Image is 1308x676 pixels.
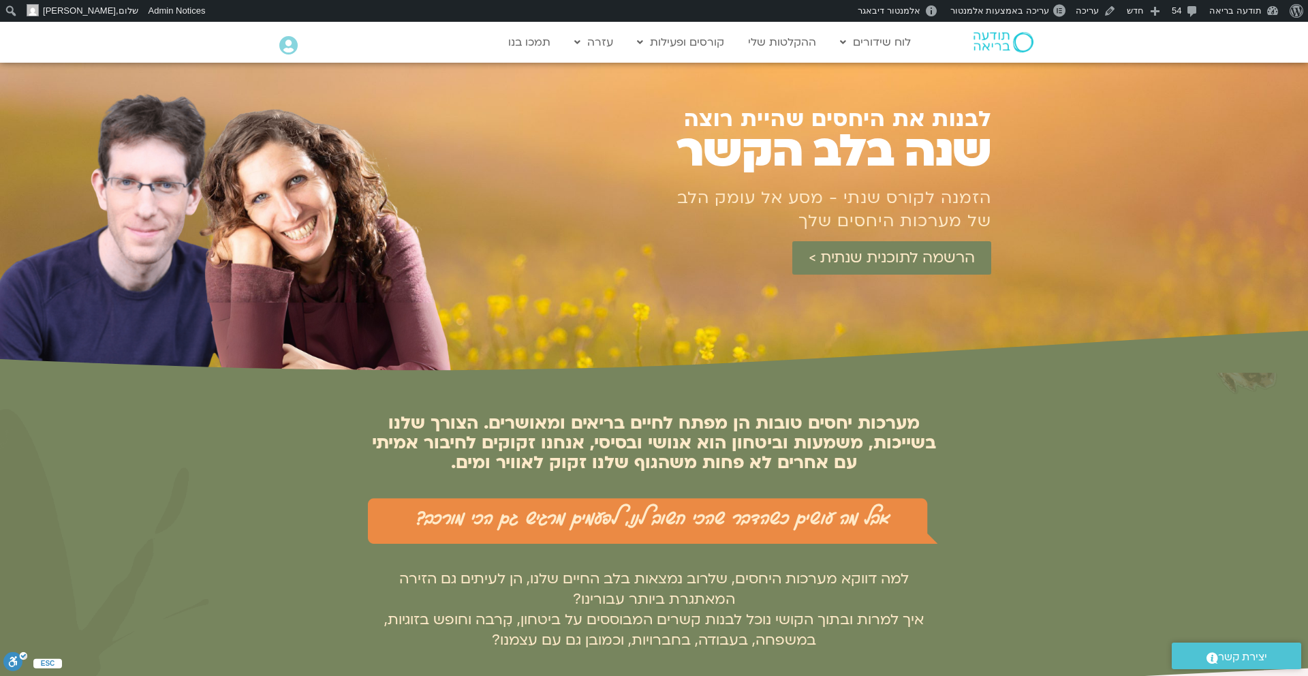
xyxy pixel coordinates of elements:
h2: מערכות יחסים טובות הן מפתח לחיים בריאים ומאושרים. הצורך שלנו בשייכות, משמעות וביטחון הוא אנושי וב... [368,414,940,473]
h1: לבנות את היחסים שהיית רוצה [624,108,991,131]
span: עריכה באמצעות אלמנטור [950,5,1049,16]
span: יצירת קשר [1218,648,1267,666]
a: לוח שידורים [833,29,918,55]
a: ההקלטות שלי [741,29,823,55]
span: הרשמה לתוכנית שנתית > [809,249,975,266]
a: הרשמה לתוכנית שנתית > [792,241,991,275]
a: תמכו בנו [501,29,557,55]
a: יצירת קשר [1172,643,1301,669]
p: למה דווקא מערכות היחסים, שלרוב נמצאות בלב החיים שלנו, הן לעיתים גם הזירה המאתגרת ביותר עבורינו? א... [368,569,940,651]
h1: הזמנה לקורס שנתי - מסע אל עומק הלב של מערכות היחסים שלך [671,187,991,233]
a: קורסים ופעילות [630,29,731,55]
h2: אבל מה עושים כשהדבר שהכי חשוב לנו, לפעמים מרגיש גם הכי מורכב? [375,503,933,529]
img: תודעה בריאה [974,32,1033,52]
h1: שנה בלב הקשר [610,131,991,172]
span: [PERSON_NAME] [43,5,116,16]
a: עזרה [567,29,620,55]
